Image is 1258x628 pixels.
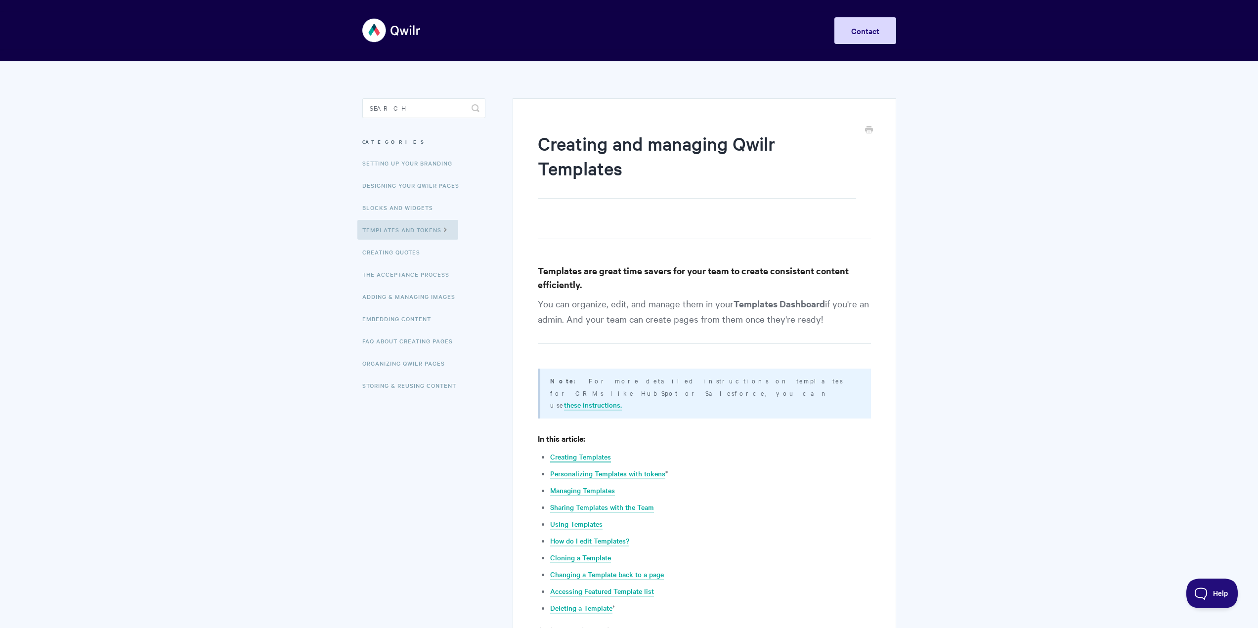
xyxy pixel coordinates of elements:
[362,12,421,49] img: Qwilr Help Center
[362,353,452,373] a: Organizing Qwilr Pages
[564,400,622,411] a: these instructions.
[550,502,654,513] a: Sharing Templates with the Team
[362,198,440,217] a: Blocks and Widgets
[1186,579,1238,608] iframe: Toggle Customer Support
[834,17,896,44] a: Contact
[550,375,858,411] p: : For more detailed instructions on templates for CRMs like HubSpot or Salesforce, you can use
[550,603,612,614] a: Deleting a Template
[362,287,463,306] a: Adding & Managing Images
[362,133,485,151] h3: Categories
[538,131,856,199] h1: Creating and managing Qwilr Templates
[538,296,870,344] p: You can organize, edit, and manage them in your if you're an admin. And your team can create page...
[362,309,438,329] a: Embedding Content
[550,586,654,597] a: Accessing Featured Template list
[550,536,629,546] a: How do I edit Templates?
[362,153,460,173] a: Setting up your Branding
[538,433,585,444] strong: In this article:
[550,569,664,580] a: Changing a Template back to a page
[550,452,611,462] a: Creating Templates
[362,175,467,195] a: Designing Your Qwilr Pages
[865,125,873,136] a: Print this Article
[538,264,870,292] h3: Templates are great time savers for your team to create consistent content efficiently.
[362,331,460,351] a: FAQ About Creating Pages
[550,376,574,385] b: Note
[362,264,457,284] a: The Acceptance Process
[362,98,485,118] input: Search
[550,468,665,479] a: Personalizing Templates with tokens
[734,297,825,310] strong: Templates Dashboard
[357,220,458,240] a: Templates and Tokens
[550,552,611,563] a: Cloning a Template
[550,485,615,496] a: Managing Templates
[550,519,603,530] a: Using Templates
[362,376,464,395] a: Storing & Reusing Content
[362,242,428,262] a: Creating Quotes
